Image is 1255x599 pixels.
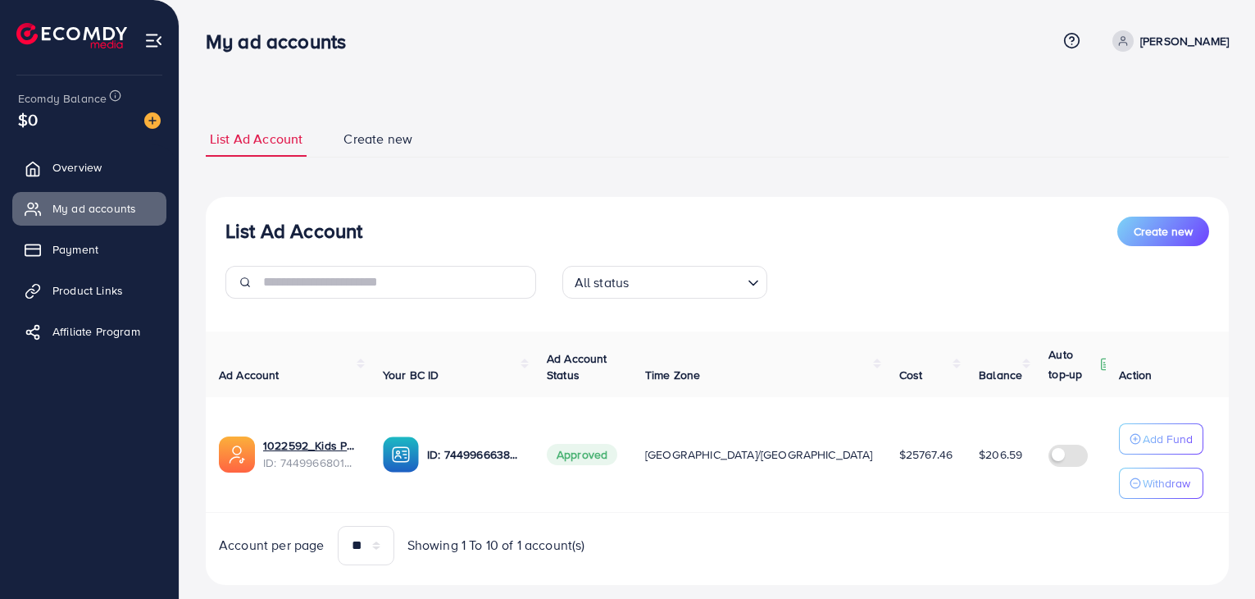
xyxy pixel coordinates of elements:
[571,271,633,295] span: All status
[645,446,873,463] span: [GEOGRAPHIC_DATA]/[GEOGRAPHIC_DATA]
[1048,345,1096,384] p: Auto top-up
[52,241,98,258] span: Payment
[12,274,166,307] a: Product Links
[12,151,166,184] a: Overview
[206,30,359,53] h3: My ad accounts
[979,367,1022,383] span: Balance
[1119,423,1203,455] button: Add Fund
[979,446,1022,463] span: $206.59
[1143,473,1190,493] p: Withdraw
[18,90,107,107] span: Ecomdy Balance
[407,536,585,555] span: Showing 1 To 10 of 1 account(s)
[383,367,439,383] span: Your BC ID
[18,107,38,131] span: $0
[1143,429,1193,449] p: Add Fund
[52,159,102,176] span: Overview
[16,23,127,48] img: logo
[1140,31,1229,51] p: [PERSON_NAME]
[144,31,163,50] img: menu
[12,192,166,225] a: My ad accounts
[1119,367,1152,383] span: Action
[634,267,740,295] input: Search for option
[225,219,362,243] h3: List Ad Account
[52,323,140,340] span: Affiliate Program
[899,446,953,463] span: $25767.46
[12,315,166,348] a: Affiliate Program
[383,437,419,473] img: ic-ba-acc.ded83a64.svg
[219,437,255,473] img: ic-ads-acc.e4c84228.svg
[263,455,357,471] span: ID: 7449966801595088913
[210,130,302,149] span: List Ad Account
[899,367,923,383] span: Cost
[562,266,767,299] div: Search for option
[645,367,700,383] span: Time Zone
[144,112,161,129] img: image
[219,536,325,555] span: Account per page
[427,445,521,464] p: ID: 7449966638168178689
[1117,217,1209,246] button: Create new
[547,350,607,383] span: Ad Account Status
[52,200,136,217] span: My ad accounts
[1106,30,1229,52] a: [PERSON_NAME]
[547,444,617,465] span: Approved
[263,437,357,454] a: 1022592_Kids Plaza_1734580571647
[1119,468,1203,499] button: Withdraw
[52,282,123,299] span: Product Links
[219,367,280,383] span: Ad Account
[343,130,412,149] span: Create new
[263,437,357,471] div: <span class='underline'>1022592_Kids Plaza_1734580571647</span></br>7449966801595088913
[12,233,166,266] a: Payment
[1134,223,1193,240] span: Create new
